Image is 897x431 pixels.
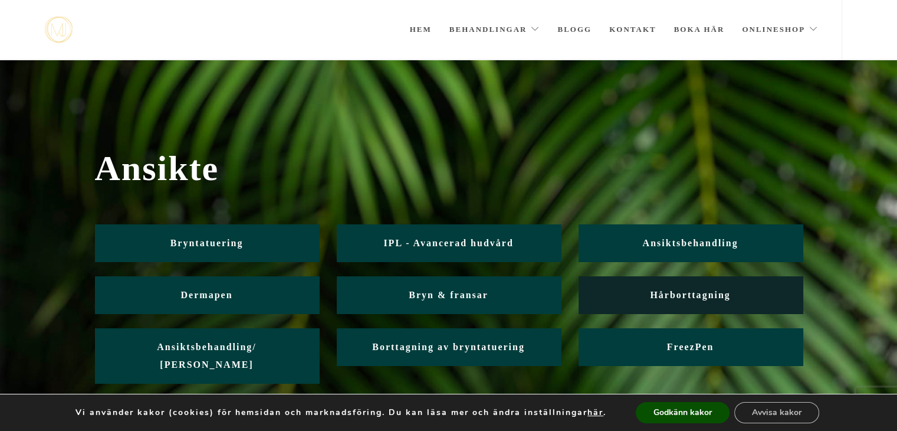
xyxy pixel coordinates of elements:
p: Vi använder kakor (cookies) för hemsidan och marknadsföring. Du kan läsa mer och ändra inställnin... [75,407,606,418]
a: Ansiktsbehandling/ [PERSON_NAME] [95,328,319,383]
a: Bryntatuering [95,224,319,262]
span: Borttagning av bryntatuering [372,342,525,352]
span: Ansiktsbehandling/ [PERSON_NAME] [157,342,257,370]
a: Borttagning av bryntatuering [337,328,561,365]
span: Bryn & fransar [409,290,488,300]
a: mjstudio mjstudio mjstudio [45,17,73,43]
img: mjstudio [45,17,73,43]
button: här [587,407,603,418]
a: Ansiktsbehandling [579,224,803,262]
a: FreezPen [579,328,803,365]
span: FreezPen [667,342,714,352]
a: Dermapen [95,276,319,314]
a: Bryn & fransar [337,276,561,314]
span: Dermapen [181,290,233,300]
span: Ansikte [95,148,803,189]
span: Hårborttagning [650,290,730,300]
a: Hårborttagning [579,276,803,314]
span: Bryntatuering [170,238,244,248]
a: IPL - Avancerad hudvård [337,224,561,262]
span: IPL - Avancerad hudvård [383,238,513,248]
button: Godkänn kakor [636,402,730,423]
button: Avvisa kakor [734,402,819,423]
span: Ansiktsbehandling [642,238,738,248]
